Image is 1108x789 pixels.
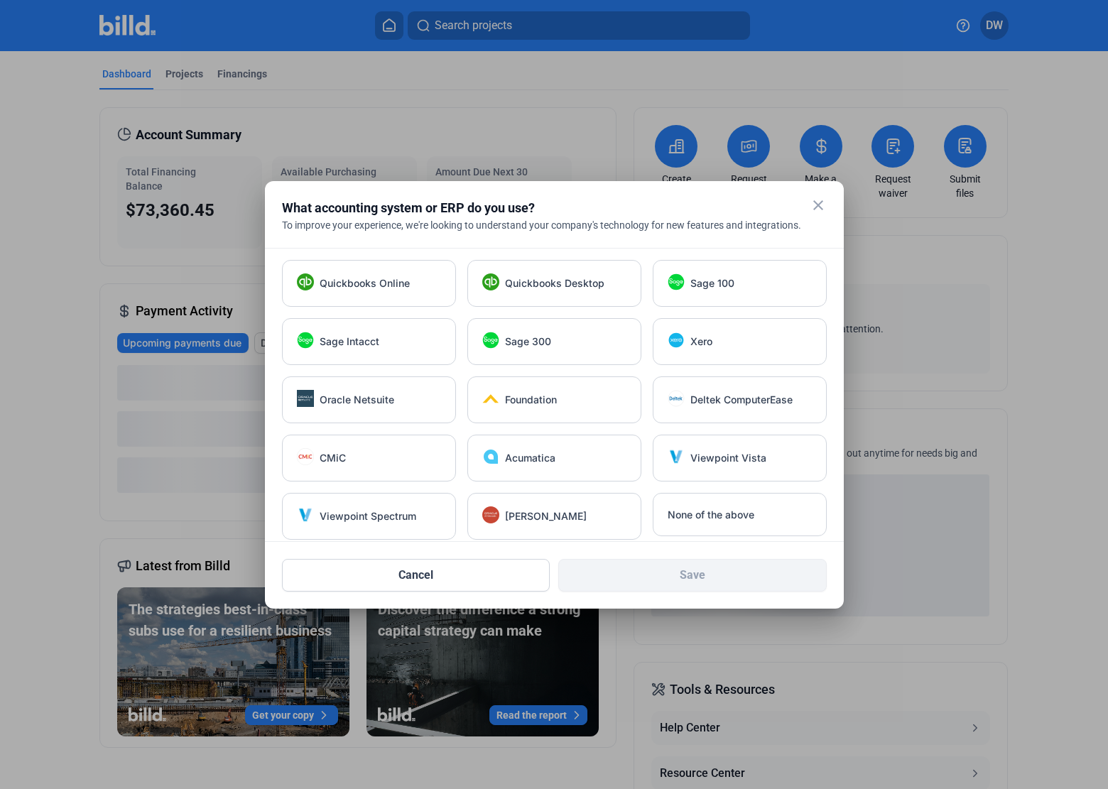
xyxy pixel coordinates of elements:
button: Cancel [282,559,550,592]
span: Acumatica [505,451,555,465]
span: Sage 100 [690,276,734,290]
span: Quickbooks Desktop [505,276,604,290]
span: Viewpoint Spectrum [320,509,416,523]
div: What accounting system or ERP do you use? [282,198,791,218]
span: Sage 300 [505,334,551,349]
span: CMiC [320,451,346,465]
button: Save [558,559,827,592]
span: [PERSON_NAME] [505,509,587,523]
span: Foundation [505,393,557,407]
mat-icon: close [810,197,827,214]
div: To improve your experience, we're looking to understand your company's technology for new feature... [282,218,827,232]
span: Viewpoint Vista [690,451,766,465]
span: Deltek ComputerEase [690,393,793,407]
span: None of the above [668,508,754,522]
span: Oracle Netsuite [320,393,394,407]
span: Xero [690,334,712,349]
span: Sage Intacct [320,334,379,349]
span: Quickbooks Online [320,276,410,290]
